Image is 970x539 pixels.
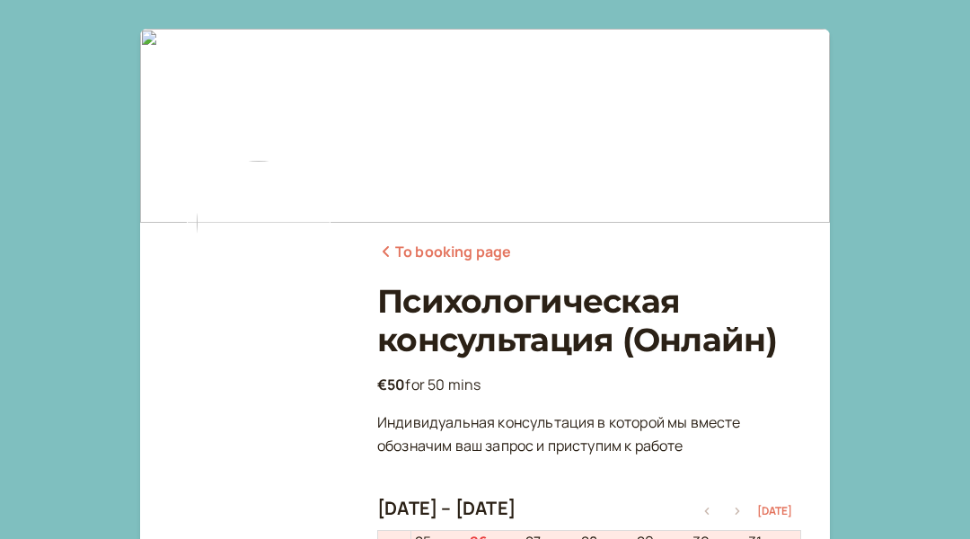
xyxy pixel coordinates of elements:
p: Индивидуальная консультация в которой мы вместе обозначим ваш запрос и приступим к работе [377,411,801,458]
h1: Психологическая консультация (Онлайн) [377,282,801,359]
p: for 50 mins [377,374,801,397]
b: €50 [377,375,405,394]
h2: [DATE] – [DATE] [377,498,516,519]
button: [DATE] [757,505,792,517]
a: To booking page [377,241,511,264]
